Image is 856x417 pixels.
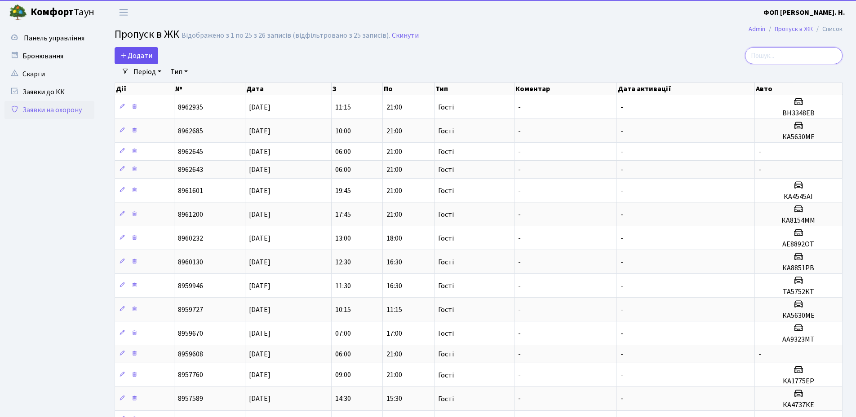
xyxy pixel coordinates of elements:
[335,329,351,338] span: 07:00
[335,305,351,315] span: 10:15
[386,233,402,243] span: 18:00
[4,65,94,83] a: Скарги
[178,147,203,157] span: 8962645
[115,83,174,95] th: Дії
[438,282,454,290] span: Гості
[178,281,203,291] span: 8959946
[335,349,351,359] span: 06:00
[518,329,521,338] span: -
[745,47,843,64] input: Пошук...
[438,127,454,135] span: Гості
[112,5,135,20] button: Переключити навігацію
[518,257,521,267] span: -
[335,281,351,291] span: 11:30
[435,83,514,95] th: Тип
[178,394,203,404] span: 8957589
[392,31,419,40] a: Скинути
[518,233,521,243] span: -
[245,83,332,95] th: Дата
[438,235,454,242] span: Гості
[335,147,351,157] span: 06:00
[249,305,271,315] span: [DATE]
[518,210,521,219] span: -
[386,329,402,338] span: 17:00
[518,126,521,136] span: -
[438,187,454,194] span: Гості
[249,126,271,136] span: [DATE]
[621,186,623,196] span: -
[386,186,402,196] span: 21:00
[758,193,838,201] h5: КА4545АІ
[438,148,454,155] span: Гості
[178,329,203,338] span: 8959670
[438,395,454,403] span: Гості
[130,64,165,79] a: Період
[249,233,271,243] span: [DATE]
[621,126,623,136] span: -
[9,4,27,22] img: logo.png
[438,372,454,379] span: Гості
[386,281,402,291] span: 16:30
[335,126,351,136] span: 10:00
[335,102,351,112] span: 11:15
[178,349,203,359] span: 8959608
[182,31,390,40] div: Відображено з 1 по 25 з 26 записів (відфільтровано з 25 записів).
[249,349,271,359] span: [DATE]
[386,370,402,380] span: 21:00
[31,5,94,20] span: Таун
[386,305,402,315] span: 11:15
[758,133,838,141] h5: КА5630МЕ
[386,147,402,157] span: 21:00
[763,7,845,18] a: ФОП [PERSON_NAME]. Н.
[438,104,454,111] span: Гості
[335,165,351,175] span: 06:00
[758,377,838,386] h5: KA1775EP
[621,210,623,219] span: -
[386,165,402,175] span: 21:00
[514,83,617,95] th: Коментар
[758,147,761,157] span: -
[763,8,845,18] b: ФОП [PERSON_NAME]. Н.
[178,305,203,315] span: 8959727
[621,329,623,338] span: -
[735,20,856,39] nav: breadcrumb
[115,47,158,64] a: Додати
[4,29,94,47] a: Панель управління
[120,51,152,61] span: Додати
[24,33,84,43] span: Панель управління
[438,330,454,337] span: Гості
[438,211,454,218] span: Гості
[335,394,351,404] span: 14:30
[758,165,761,175] span: -
[249,102,271,112] span: [DATE]
[621,102,623,112] span: -
[621,370,623,380] span: -
[335,233,351,243] span: 13:00
[758,264,838,272] h5: КА8851РВ
[335,210,351,219] span: 17:45
[249,165,271,175] span: [DATE]
[386,126,402,136] span: 21:00
[518,102,521,112] span: -
[4,47,94,65] a: Бронювання
[167,64,191,79] a: Тип
[178,102,203,112] span: 8962935
[178,165,203,175] span: 8962643
[621,233,623,243] span: -
[178,210,203,219] span: 8961200
[617,83,755,95] th: Дата активації
[178,233,203,243] span: 8960232
[178,257,203,267] span: 8960130
[249,394,271,404] span: [DATE]
[249,370,271,380] span: [DATE]
[249,186,271,196] span: [DATE]
[621,394,623,404] span: -
[249,329,271,338] span: [DATE]
[438,306,454,313] span: Гості
[178,370,203,380] span: 8957760
[31,5,74,19] b: Комфорт
[178,126,203,136] span: 8962685
[621,147,623,157] span: -
[758,401,838,409] h5: КА4737КЕ
[115,26,179,42] span: Пропуск в ЖК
